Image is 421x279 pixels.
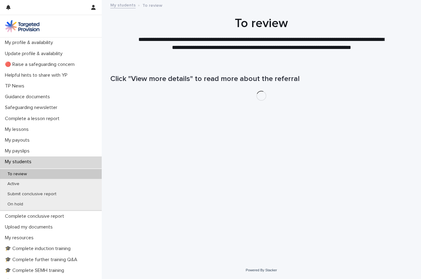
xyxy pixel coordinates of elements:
p: 🎓 Complete SEMH training [2,268,69,273]
p: TP News [2,83,29,89]
p: Complete a lesson report [2,116,64,122]
p: My students [2,159,36,165]
p: Update profile & availability [2,51,67,57]
p: Upload my documents [2,224,58,230]
p: My resources [2,235,39,241]
img: M5nRWzHhSzIhMunXDL62 [5,20,39,32]
p: Complete conclusive report [2,213,69,219]
p: Safeguarding newsletter [2,105,62,111]
p: Helpful hints to share with YP [2,72,72,78]
p: My payouts [2,137,35,143]
p: My lessons [2,127,34,132]
h1: To review [110,16,412,31]
a: My students [110,1,136,8]
p: Active [2,181,24,187]
p: Submit conclusive report [2,192,61,197]
a: Powered By Stacker [246,268,277,272]
p: 🎓 Complete further training Q&A [2,257,82,263]
p: 🎓 Complete induction training [2,246,76,252]
p: On hold [2,202,28,207]
h1: Click "View more details" to read more about the referral [110,75,412,83]
p: To review [142,2,162,8]
p: To review [2,172,32,177]
p: Guidance documents [2,94,55,100]
p: 🔴 Raise a safeguarding concern [2,62,80,67]
p: My profile & availability [2,40,58,46]
p: My payslips [2,148,35,154]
